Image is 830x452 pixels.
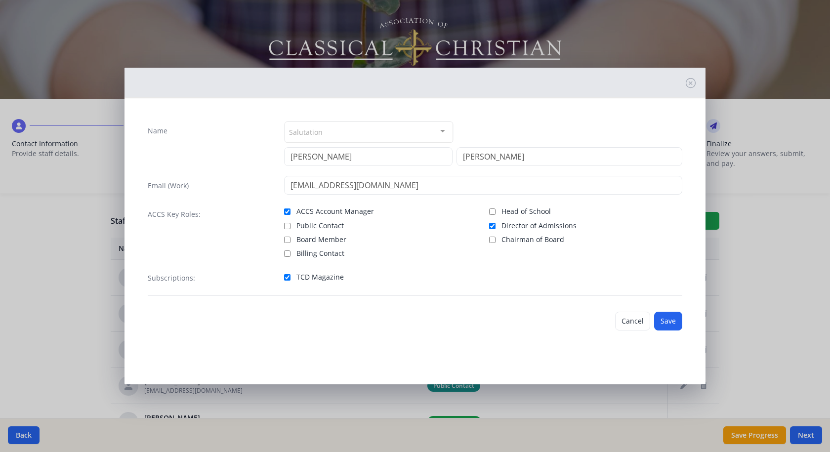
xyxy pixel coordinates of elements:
[284,223,290,229] input: Public Contact
[654,312,682,330] button: Save
[456,147,682,166] input: Last Name
[284,237,290,243] input: Board Member
[284,274,290,281] input: TCD Magazine
[501,221,577,231] span: Director of Admissions
[148,181,189,191] label: Email (Work)
[289,126,323,137] span: Salutation
[489,223,496,229] input: Director of Admissions
[501,235,564,245] span: Chairman of Board
[489,208,496,215] input: Head of School
[296,221,344,231] span: Public Contact
[501,206,551,216] span: Head of School
[296,206,374,216] span: ACCS Account Manager
[489,237,496,243] input: Chairman of Board
[148,273,195,283] label: Subscriptions:
[284,250,290,257] input: Billing Contact
[296,272,344,282] span: TCD Magazine
[296,248,344,258] span: Billing Contact
[615,312,650,330] button: Cancel
[148,126,167,136] label: Name
[284,147,453,166] input: First Name
[296,235,346,245] span: Board Member
[284,176,683,195] input: contact@site.com
[148,209,201,219] label: ACCS Key Roles:
[284,208,290,215] input: ACCS Account Manager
